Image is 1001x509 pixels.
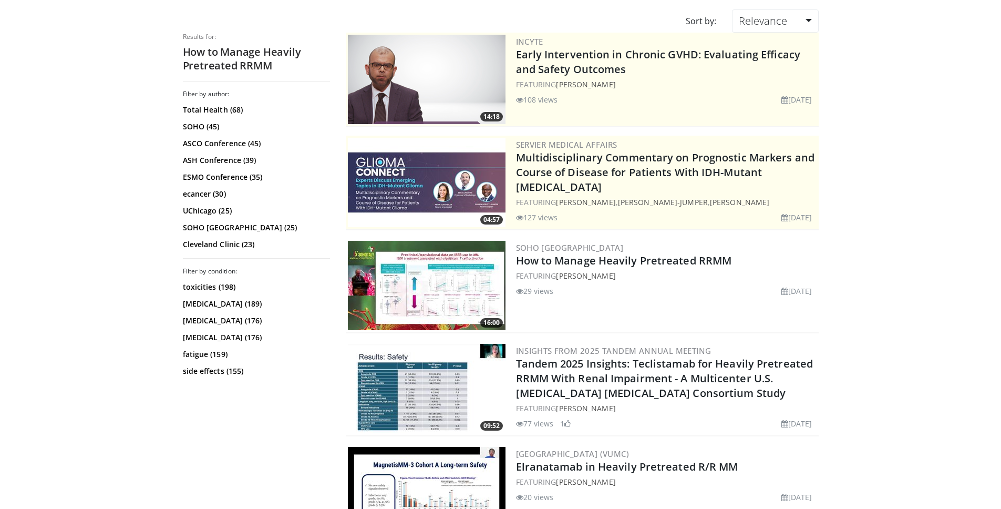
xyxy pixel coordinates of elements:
[516,36,543,47] a: Incyte
[348,344,505,433] a: 09:52
[781,94,812,105] li: [DATE]
[183,282,327,292] a: toxicities (198)
[183,299,327,309] a: [MEDICAL_DATA] (189)
[618,197,708,207] a: [PERSON_NAME]-Jumper
[183,366,327,376] a: side effects (155)
[516,418,554,429] li: 77 views
[183,45,330,73] h2: How to Manage Heavily Pretreated RRMM
[183,349,327,360] a: fatigue (159)
[183,33,330,41] p: Results for:
[183,138,327,149] a: ASCO Conference (45)
[781,286,812,297] li: [DATE]
[516,139,617,150] a: Servier Medical Affairs
[480,215,503,225] span: 04:57
[183,121,327,132] a: SOHO (45)
[781,492,812,503] li: [DATE]
[183,267,330,276] h3: Filter by condition:
[348,241,505,330] img: df9f9281-2c95-46e2-8aa4-126715e5fcbb.300x170_q85_crop-smart_upscale.jpg
[516,270,817,281] div: FEATURING
[560,418,571,429] li: 1
[516,212,558,223] li: 127 views
[556,477,615,487] a: [PERSON_NAME]
[556,79,615,89] a: [PERSON_NAME]
[348,138,505,227] a: 04:57
[516,253,732,268] a: How to Manage Heavily Pretreated RRMM
[516,357,813,400] a: Tandem 2025 Insights: Teclistamab for Heavily Pretreated RRMM With Renal Impairment - A Multicent...
[183,172,327,182] a: ESMO Conference (35)
[183,155,327,166] a: ASH Conference (39)
[516,94,558,105] li: 108 views
[480,112,503,121] span: 14:18
[516,476,817,487] div: FEATURING
[516,150,814,194] a: Multidisciplinary Commentary on Prognostic Markers and Course of Disease for Patients With IDH-Mu...
[348,35,505,124] a: 14:18
[516,286,554,297] li: 29 views
[348,241,505,330] a: 16:00
[516,345,711,356] a: Insights from 2025 Tandem Annual Meeting
[739,14,787,28] span: Relevance
[183,222,327,233] a: SOHO [GEOGRAPHIC_DATA] (25)
[183,105,327,115] a: Total Health (68)
[710,197,769,207] a: [PERSON_NAME]
[516,47,801,76] a: Early Intervention in Chronic GVHD: Evaluating Efficacy and Safety Outcomes
[732,9,818,33] a: Relevance
[516,403,817,414] div: FEATURING
[183,206,327,216] a: UChicago (25)
[480,318,503,328] span: 16:00
[516,197,817,208] div: FEATURING , ,
[183,239,327,250] a: Cleveland Clinic (23)
[348,344,505,433] img: 36110e24-b7e8-40d7-bdd9-da0ed3af7887.300x170_q85_crop-smart_upscale.jpg
[516,449,630,459] a: [GEOGRAPHIC_DATA] (VUMC)
[516,79,817,90] div: FEATURING
[678,9,724,33] div: Sort by:
[183,90,330,98] h3: Filter by author:
[781,418,812,429] li: [DATE]
[183,189,327,199] a: ecancer (30)
[556,271,615,281] a: [PERSON_NAME]
[480,421,503,431] span: 09:52
[516,242,624,253] a: SOHO [GEOGRAPHIC_DATA]
[781,212,812,223] li: [DATE]
[556,197,615,207] a: [PERSON_NAME]
[348,138,505,227] img: 5d70efb0-66ed-4f4a-9783-2b532cf77c72.png.300x170_q85_crop-smart_upscale.jpg
[516,492,554,503] li: 20 views
[556,403,615,413] a: [PERSON_NAME]
[348,35,505,124] img: b268d3bb-84af-4da6-ad4f-6776a949c467.png.300x170_q85_crop-smart_upscale.png
[516,460,738,474] a: Elranatamab in Heavily Pretreated R/R MM
[183,315,327,326] a: [MEDICAL_DATA] (176)
[183,332,327,343] a: [MEDICAL_DATA] (176)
